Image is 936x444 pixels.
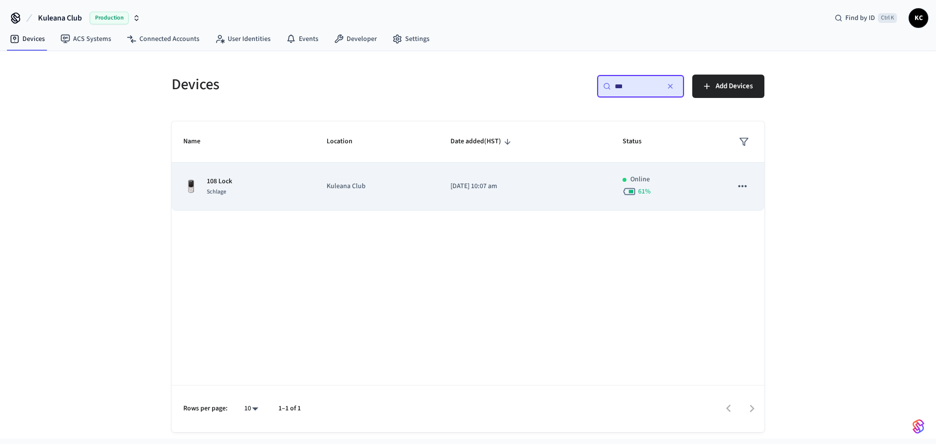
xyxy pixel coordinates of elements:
span: Status [623,134,654,149]
p: Online [630,174,650,185]
span: Date added(HST) [450,134,514,149]
span: 61 % [638,187,651,196]
span: Kuleana Club [38,12,82,24]
p: 108 Lock [207,176,232,187]
p: [DATE] 10:07 am [450,181,599,192]
a: Events [278,30,326,48]
table: sticky table [172,121,764,211]
h5: Devices [172,75,462,95]
span: Add Devices [716,80,753,93]
span: Schlage [207,188,226,196]
span: Ctrl K [878,13,897,23]
span: Find by ID [845,13,875,23]
p: Kuleana Club [327,181,427,192]
span: Name [183,134,213,149]
a: Settings [385,30,437,48]
span: KC [910,9,927,27]
a: User Identities [207,30,278,48]
a: Devices [2,30,53,48]
div: 10 [239,402,263,416]
p: 1–1 of 1 [278,404,301,414]
img: SeamLogoGradient.69752ec5.svg [913,419,924,434]
div: Find by IDCtrl K [827,9,905,27]
p: Rows per page: [183,404,228,414]
a: Developer [326,30,385,48]
a: Connected Accounts [119,30,207,48]
span: Production [90,12,129,24]
button: Add Devices [692,75,764,98]
span: Location [327,134,365,149]
img: Yale Assure Touchscreen Wifi Smart Lock, Satin Nickel, Front [183,179,199,194]
a: ACS Systems [53,30,119,48]
button: KC [909,8,928,28]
